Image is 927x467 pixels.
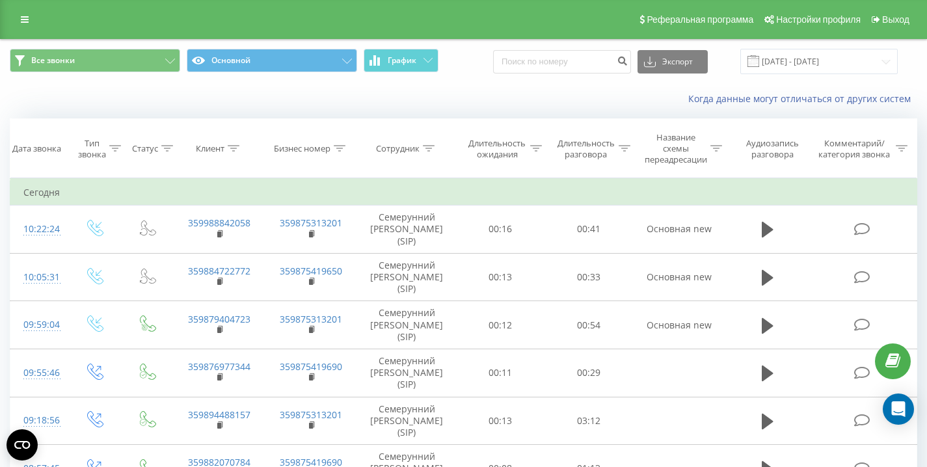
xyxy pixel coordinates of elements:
[388,56,416,65] span: График
[688,92,917,105] a: Когда данные могут отличаться от других систем
[456,253,544,301] td: 00:13
[357,397,456,445] td: Семерунний [PERSON_NAME] (SIP)
[188,217,250,229] a: 359988842058
[132,143,158,154] div: Статус
[633,253,725,301] td: Основная new
[633,301,725,349] td: Основная new
[376,143,420,154] div: Сотрудник
[737,138,807,160] div: Аудиозапись разговора
[544,349,633,397] td: 00:29
[544,301,633,349] td: 00:54
[638,50,708,73] button: Экспорт
[468,138,526,160] div: Длительность ожидания
[187,49,357,72] button: Основной
[357,206,456,254] td: Семерунний [PERSON_NAME] (SIP)
[10,180,917,206] td: Сегодня
[776,14,861,25] span: Настройки профиля
[456,349,544,397] td: 00:11
[274,143,330,154] div: Бизнес номер
[12,143,61,154] div: Дата звонка
[456,301,544,349] td: 00:12
[364,49,438,72] button: График
[357,253,456,301] td: Семерунний [PERSON_NAME] (SIP)
[544,253,633,301] td: 00:33
[188,408,250,421] a: 359894488157
[357,349,456,397] td: Семерунний [PERSON_NAME] (SIP)
[493,50,631,73] input: Поиск по номеру
[23,312,54,338] div: 09:59:04
[544,206,633,254] td: 00:41
[23,360,54,386] div: 09:55:46
[188,360,250,373] a: 359876977344
[7,429,38,460] button: Open CMP widget
[280,360,342,373] a: 359875419690
[23,408,54,433] div: 09:18:56
[882,14,909,25] span: Выход
[10,49,180,72] button: Все звонки
[280,313,342,325] a: 359875313201
[647,14,753,25] span: Реферальная программа
[456,397,544,445] td: 00:13
[557,138,615,160] div: Длительность разговора
[816,138,893,160] div: Комментарий/категория звонка
[23,217,54,242] div: 10:22:24
[883,394,914,425] div: Open Intercom Messenger
[280,217,342,229] a: 359875313201
[78,138,106,160] div: Тип звонка
[196,143,224,154] div: Клиент
[544,397,633,445] td: 03:12
[456,206,544,254] td: 00:16
[645,132,707,165] div: Название схемы переадресации
[633,206,725,254] td: Основная new
[280,265,342,277] a: 359875419650
[357,301,456,349] td: Семерунний [PERSON_NAME] (SIP)
[188,265,250,277] a: 359884722772
[23,265,54,290] div: 10:05:31
[31,55,75,66] span: Все звонки
[188,313,250,325] a: 359879404723
[280,408,342,421] a: 359875313201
